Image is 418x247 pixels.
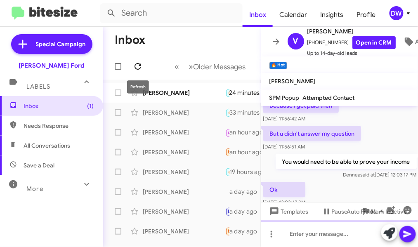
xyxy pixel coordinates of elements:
div: Ok no worries, I will get you on the schedule now [225,108,229,117]
a: Insights [314,3,350,27]
div: Refresh [127,80,149,94]
span: Dennea [DATE] 12:03:17 PM [343,172,416,178]
div: [PERSON_NAME] [143,168,225,176]
button: Templates [261,204,315,219]
button: DW [383,6,409,20]
button: Next [184,58,251,75]
div: You would have to bring it in. What day and time works best for you ? [225,207,229,216]
span: SPM Popup [269,94,300,101]
span: Attempted Contact [303,94,355,101]
div: Ok [225,88,229,97]
span: [PERSON_NAME] [307,26,396,36]
span: [DATE] 11:56:51 AM [263,143,305,150]
small: 🔥 Hot [269,62,287,69]
a: Open in CRM [352,36,396,49]
div: a day ago [229,227,264,235]
div: a day ago [229,188,264,196]
span: Auto Fields [347,204,387,219]
button: Pause [315,204,354,219]
div: [PERSON_NAME] [143,227,225,235]
div: Are you able to stop by to see what we can offer you ? [225,188,229,196]
div: It is a one time voucher that we get from our lender to put in place as a down payment. It is goo... [225,167,229,176]
div: an hour ago [229,148,270,156]
span: Inbox [24,102,94,110]
span: [DATE] 12:03:43 PM [263,200,305,206]
div: 33 minutes ago [229,108,279,117]
span: [PERSON_NAME] [269,78,316,85]
nav: Page navigation example [170,58,251,75]
div: [PERSON_NAME] [143,207,225,216]
span: Call Them [228,130,250,136]
span: 🔥 Hot [228,110,242,115]
button: Auto Fields [340,204,393,219]
span: Templates [268,204,309,219]
a: Profile [350,3,383,27]
div: [PERSON_NAME] [143,128,225,136]
span: All Conversations [24,141,70,150]
div: DW [390,6,404,20]
div: Yes. Your guys [PERSON_NAME] and [PERSON_NAME] are wonderful salespeople. Great deal was offered. [225,226,229,236]
a: Inbox [243,3,273,27]
div: 19 hours ago [229,168,272,176]
span: Labels [26,83,50,90]
a: Special Campaign [11,34,92,54]
div: an hour ago [229,128,270,136]
div: Inbound Call [225,127,229,137]
input: Search [100,3,243,23]
span: Important [228,209,250,214]
div: [PERSON_NAME] [143,89,225,97]
span: Needs Response [24,122,94,130]
span: Up to 14-day-old leads [307,49,396,57]
h1: Inbox [115,33,145,47]
a: Calendar [273,3,314,27]
span: « [175,61,179,72]
div: [PERSON_NAME] [143,148,225,156]
span: 🔥 Hot [228,169,242,174]
span: » [189,61,194,72]
p: You would need to be able to prove your income [275,154,416,169]
div: a day ago [229,207,264,216]
span: Needs Response [228,149,263,155]
span: [DATE] 11:56:42 AM [263,115,305,122]
span: More [26,185,43,193]
div: 24 minutes ago [229,89,279,97]
p: But u didn't answer my question [263,126,361,141]
span: 🔥 Hot [228,90,242,95]
span: [PHONE_NUMBER] [307,36,396,49]
span: Save a Deal [24,161,54,169]
div: [PERSON_NAME] [143,188,225,196]
div: I changed my mind. Sorry for the inconvenience. [225,147,229,157]
p: Ok [263,182,305,197]
span: V [293,35,299,48]
div: [PERSON_NAME] Ford [19,61,85,70]
span: Older Messages [194,62,246,71]
div: [PERSON_NAME] [143,108,225,117]
span: said at [360,172,375,178]
span: (1) [87,102,94,110]
button: Previous [170,58,184,75]
span: Special Campaign [36,40,86,48]
span: Needs Response [228,228,263,234]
